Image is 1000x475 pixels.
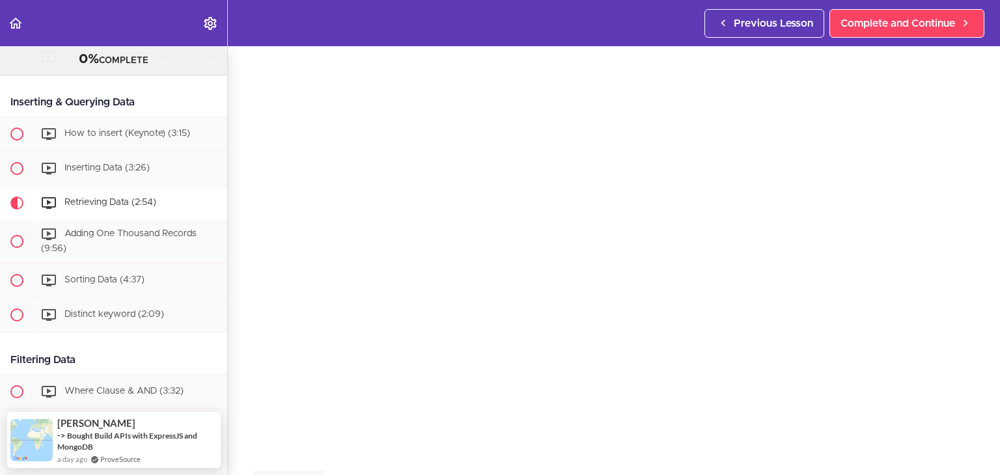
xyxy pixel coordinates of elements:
[8,16,23,31] svg: Back to course curriculum
[41,229,197,253] span: Adding One Thousand Records (9:56)
[254,66,974,470] iframe: Video Player
[100,454,141,465] a: ProveSource
[79,53,99,66] span: 0%
[64,387,184,396] span: Where Clause & AND (3:32)
[57,454,87,465] span: a day ago
[829,9,984,38] a: Complete and Continue
[840,16,955,31] span: Complete and Continue
[64,198,156,207] span: Retrieving Data (2:54)
[57,431,197,452] a: Bought Build APIs with ExpressJS and MongoDB
[16,51,211,68] div: COMPLETE
[57,430,66,441] span: ->
[734,16,813,31] span: Previous Lesson
[64,310,164,319] span: Distinct keyword (2:09)
[57,418,135,429] span: [PERSON_NAME]
[202,16,218,31] svg: Settings Menu
[64,163,150,172] span: Inserting Data (3:26)
[64,129,190,138] span: How to insert (Keynote) (3:15)
[704,9,824,38] a: Previous Lesson
[64,275,145,284] span: Sorting Data (4:37)
[10,419,53,461] img: provesource social proof notification image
